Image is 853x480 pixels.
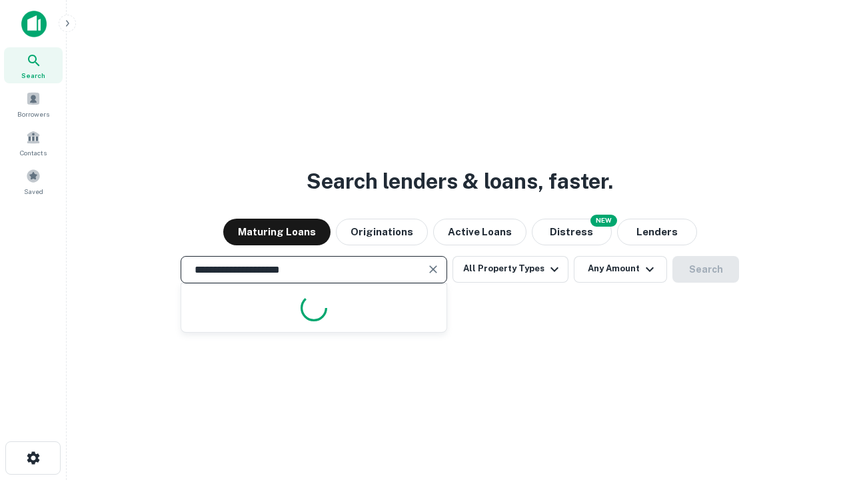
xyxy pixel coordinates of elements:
a: Saved [4,163,63,199]
button: All Property Types [452,256,568,283]
button: Active Loans [433,219,526,245]
a: Search [4,47,63,83]
div: NEW [590,215,617,227]
a: Contacts [4,125,63,161]
span: Search [21,70,45,81]
iframe: Chat Widget [786,373,853,437]
button: Originations [336,219,428,245]
span: Saved [24,186,43,197]
button: Maturing Loans [223,219,331,245]
a: Borrowers [4,86,63,122]
span: Borrowers [17,109,49,119]
span: Contacts [20,147,47,158]
button: Any Amount [574,256,667,283]
button: Search distressed loans with lien and other non-mortgage details. [532,219,612,245]
h3: Search lenders & loans, faster. [307,165,613,197]
img: capitalize-icon.png [21,11,47,37]
button: Clear [424,260,442,279]
button: Lenders [617,219,697,245]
